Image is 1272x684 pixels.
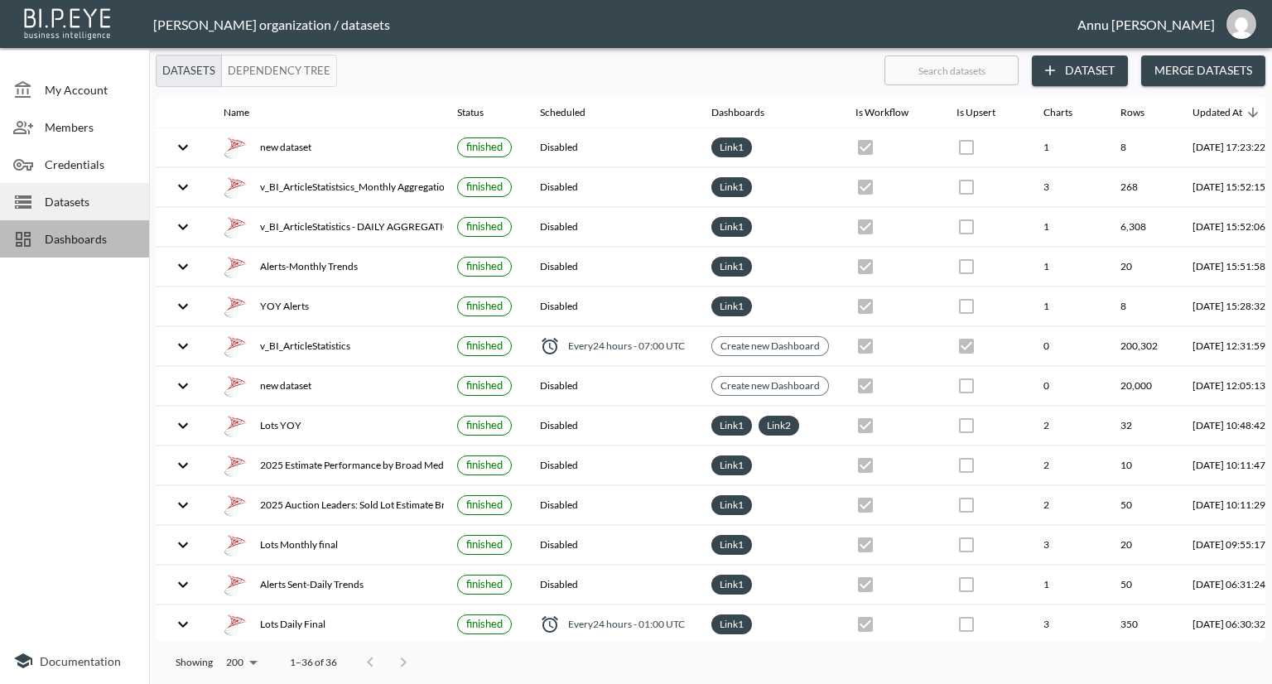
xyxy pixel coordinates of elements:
a: Link2 [764,416,794,435]
span: Every 24 hours - 07:00 UTC [568,339,685,353]
img: mssql icon [224,215,247,238]
th: {"type":"div","key":null,"ref":null,"props":{"style":{"display":"flex","gap":16,"alignItems":"cen... [210,128,444,167]
th: {"type":"div","key":null,"ref":null,"props":{"style":{"display":"flex","flexWrap":"wrap","gap":6}... [698,168,842,207]
th: {"type":{},"key":null,"ref":null,"props":{"disabled":true,"checked":false,"color":"primary","styl... [943,367,1030,406]
div: Dashboards [711,103,764,123]
a: Link1 [716,416,747,435]
th: {"type":{},"key":null,"ref":null,"props":{"disabled":true,"checked":true,"color":"primary","style... [842,208,943,247]
th: {"type":{},"key":null,"ref":null,"props":{"disabled":true,"checked":false,"color":"primary","styl... [943,566,1030,605]
th: 32 [1107,407,1179,446]
th: {"type":{},"key":null,"ref":null,"props":{"size":"small","clickable":true,"style":{"background":"... [698,367,842,406]
button: expand row [169,173,197,201]
button: expand row [169,133,197,161]
th: {"type":"div","key":null,"ref":null,"props":{"style":{"display":"flex","flexWrap":"wrap","gap":6}... [698,287,842,326]
th: {"type":{},"key":null,"ref":null,"props":{"size":"small","label":{"type":{},"key":null,"ref":null... [444,248,527,287]
th: {"type":{},"key":null,"ref":null,"props":{"disabled":true,"checked":false,"color":"primary","styl... [943,168,1030,207]
th: {"type":{},"key":null,"ref":null,"props":{"size":"small","label":{"type":{},"key":null,"ref":null... [444,407,527,446]
th: {"type":{},"key":null,"ref":null,"props":{"size":"small","label":{"type":{},"key":null,"ref":null... [444,168,527,207]
div: Updated At [1192,103,1242,123]
th: 1 [1030,248,1107,287]
a: Link1 [716,177,747,196]
div: Create new Dashboard [711,376,829,396]
th: 20 [1107,526,1179,565]
img: mssql icon [224,414,247,437]
th: 8 [1107,287,1179,326]
th: {"type":"div","key":null,"ref":null,"props":{"style":{"display":"flex","gap":16,"alignItems":"cen... [210,327,444,366]
th: {"type":"div","key":null,"ref":null,"props":{"style":{"display":"flex","gap":16,"alignItems":"cen... [210,446,444,485]
th: {"type":{},"key":null,"ref":null,"props":{"size":"small","label":{"type":{},"key":null,"ref":null... [444,327,527,366]
span: Charts [1043,103,1094,123]
img: mssql icon [224,176,247,199]
th: 6,308 [1107,208,1179,247]
div: Link1 [711,575,752,595]
div: Link1 [711,416,752,436]
img: mssql icon [224,295,247,318]
button: Dependency Tree [221,55,337,87]
span: Scheduled [540,103,607,123]
button: expand row [169,412,197,440]
div: v_BI_ArticleStatistics [224,335,431,358]
img: mssql icon [224,613,247,636]
th: {"type":{},"key":null,"ref":null,"props":{"size":"small","label":{"type":{},"key":null,"ref":null... [444,128,527,167]
div: Link1 [711,455,752,475]
a: Link1 [716,296,747,316]
th: {"type":{},"key":null,"ref":null,"props":{"disabled":true,"checked":false,"color":"primary","styl... [943,446,1030,485]
img: mssql icon [224,335,247,358]
div: Alerts-Monthly Trends [224,255,431,278]
th: {"type":{},"key":null,"ref":null,"props":{"disabled":true,"checked":true,"color":"primary","style... [842,407,943,446]
th: {"type":{},"key":null,"ref":null,"props":{"size":"small","label":{"type":{},"key":null,"ref":null... [444,287,527,326]
th: {"type":"div","key":null,"ref":null,"props":{"style":{"display":"flex","gap":16,"alignItems":"cen... [210,168,444,207]
button: expand row [169,531,197,559]
span: Documentation [40,654,121,668]
button: Dataset [1032,55,1128,86]
div: v_BI_ArticleStatistsics_Monthly Aggregation [224,176,431,199]
div: v_BI_ArticleStatistics - DAILY AGGREGATION [224,215,431,238]
div: Scheduled [540,103,585,123]
th: {"type":{},"key":null,"ref":null,"props":{"disabled":true,"checked":false,"color":"primary","styl... [943,128,1030,167]
div: 2025 Auction Leaders: Sold Lot Estimate Breakdown [224,494,431,517]
span: Name [224,103,271,123]
th: {"type":{},"key":null,"ref":null,"props":{"disabled":true,"checked":false,"color":"primary","styl... [943,287,1030,326]
th: {"type":"div","key":null,"ref":null,"props":{"style":{"display":"flex","flexWrap":"wrap","gap":6}... [698,248,842,287]
span: Dashboards [45,230,136,248]
th: 3 [1030,168,1107,207]
th: 3 [1030,605,1107,644]
th: {"type":"div","key":null,"ref":null,"props":{"style":{"display":"flex","alignItems":"center","col... [527,605,698,644]
th: {"type":"div","key":null,"ref":null,"props":{"style":{"display":"flex","gap":16,"alignItems":"cen... [210,367,444,406]
th: {"type":"div","key":null,"ref":null,"props":{"style":{"display":"flex","gap":16,"alignItems":"cen... [210,526,444,565]
span: finished [466,418,503,431]
img: mssql icon [224,533,247,556]
div: new dataset [224,136,431,159]
th: {"type":"div","key":null,"ref":null,"props":{"style":{"display":"flex","flexWrap":"wrap","gap":6}... [698,446,842,485]
span: finished [466,537,503,551]
th: {"type":{},"key":null,"ref":null,"props":{"size":"small","clickable":true,"style":{"background":"... [698,327,842,366]
input: Search datasets [884,50,1019,91]
th: 20,000 [1107,367,1179,406]
th: Disabled [527,128,698,167]
th: {"type":{},"key":null,"ref":null,"props":{"disabled":true,"checked":true,"color":"primary","style... [842,566,943,605]
button: expand row [169,332,197,360]
th: 2 [1030,407,1107,446]
th: 0 [1030,327,1107,366]
span: Status [457,103,505,123]
div: Link1 [711,535,752,555]
div: Is Upsert [956,103,995,123]
th: {"type":{},"key":null,"ref":null,"props":{"disabled":true,"checked":true,"color":"primary","style... [943,327,1030,366]
span: finished [466,339,503,352]
th: {"type":{},"key":null,"ref":null,"props":{"disabled":true,"checked":false,"color":"primary","styl... [943,407,1030,446]
th: {"type":"div","key":null,"ref":null,"props":{"style":{"display":"flex","flexWrap":"wrap","gap":6}... [698,407,842,446]
button: expand row [169,213,197,241]
th: {"type":{},"key":null,"ref":null,"props":{"disabled":true,"checked":true,"color":"primary","style... [842,248,943,287]
span: Rows [1120,103,1166,123]
div: Link1 [711,257,752,277]
div: [PERSON_NAME] organization / datasets [153,17,1077,32]
th: 200,302 [1107,327,1179,366]
button: Datasets [156,55,222,87]
th: {"type":"div","key":null,"ref":null,"props":{"style":{"display":"flex","flexWrap":"wrap","gap":6}... [698,486,842,525]
div: Name [224,103,249,123]
span: Is Upsert [956,103,1017,123]
div: Status [457,103,484,123]
div: Link1 [711,217,752,237]
a: Create new Dashboard [717,376,823,395]
th: {"type":"div","key":null,"ref":null,"props":{"style":{"display":"flex","flexWrap":"wrap","gap":6}... [698,208,842,247]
